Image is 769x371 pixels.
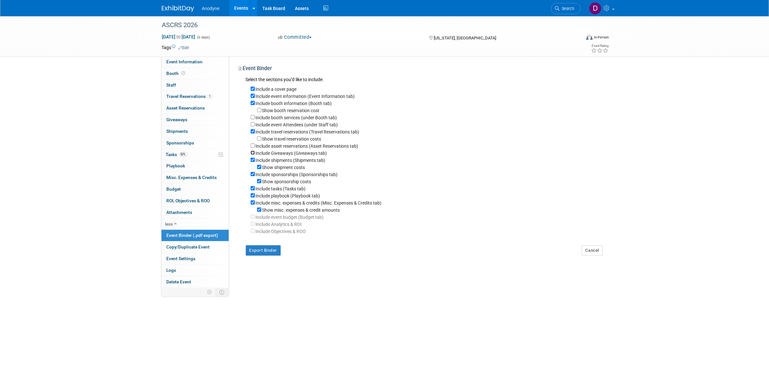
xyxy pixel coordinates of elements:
[162,44,189,51] td: Tags
[208,94,213,99] span: 1
[560,6,575,11] span: Search
[162,5,194,12] img: ExhibitDay
[262,179,311,184] label: Show sponsorship costs
[543,34,609,43] div: Event Format
[161,241,229,253] a: Copy/Duplicate Event
[161,56,229,68] a: Event Information
[246,245,281,256] button: Export Binder
[167,279,192,284] span: Delete Event
[239,65,603,74] div: Event Binder
[161,253,229,264] a: Event Settings
[256,115,337,120] label: Include booth services (under Booth tab)
[594,35,609,40] div: In-Person
[162,34,196,40] span: [DATE] [DATE]
[161,230,229,241] a: Event Binder (.pdf export)
[256,200,382,206] label: Include misc. expenses & credits (Misc. Expenses & Credits tab)
[215,288,229,296] td: Toggle Event Tabs
[161,114,229,125] a: Giveaways
[167,198,210,203] span: ROI, Objectives & ROO
[167,82,176,88] span: Staff
[256,122,338,127] label: Include event Attendees (under Staff tab)
[256,172,338,177] label: Include sponsorships (Sponsorships tab)
[202,6,220,11] span: Anodyne
[167,268,176,273] span: Logs
[262,207,340,213] label: Show misc. expenses & credit amounts
[551,3,581,14] a: Search
[167,94,213,99] span: Travel Reservations
[251,222,255,226] input: Your ExhibitDay workspace does not have access to Analytics and ROI.
[179,46,189,50] a: Edit
[256,193,320,198] label: Include playbook (Playbook tab)
[161,149,229,160] a: Tasks50%
[161,172,229,183] a: Misc. Expenses & Credits
[586,35,593,40] img: Format-Inperson.png
[167,140,194,145] span: Sponsorships
[179,152,188,157] span: 50%
[251,229,255,233] input: Your ExhibitDay workspace does not have access to Analytics and ROI.
[167,71,187,76] span: Booth
[161,68,229,79] a: Booth
[256,151,327,156] label: Include Giveaways (Giveaways tab)
[165,221,173,227] span: less
[161,207,229,218] a: Attachments
[589,2,601,15] img: Dawn Jozwiak
[256,186,306,191] label: Include tasks (Tasks tab)
[167,233,218,238] span: Event Binder (.pdf export)
[167,129,188,134] span: Shipments
[276,34,314,41] button: Committed
[161,160,229,172] a: Playbook
[167,117,188,122] span: Giveaways
[591,44,608,48] div: Event Rating
[256,229,306,234] label: Your ExhibitDay workspace does not have access to Analytics and ROI.
[167,163,185,168] span: Playbook
[181,71,187,76] span: Booth not reserved yet
[256,129,359,134] label: Include travel reservations (Travel Reservations tab)
[161,137,229,149] a: Sponsorships
[161,102,229,114] a: Asset Reservations
[161,276,229,288] a: Delete Event
[246,76,603,84] div: Select the sections you''d like to include:
[161,195,229,207] a: ROI, Objectives & ROO
[256,215,324,220] label: Your ExhibitDay workspace does not have access to Budgeting.
[167,244,210,249] span: Copy/Duplicate Event
[161,79,229,91] a: Staff
[434,36,496,40] span: [US_STATE], [GEOGRAPHIC_DATA]
[256,222,302,227] label: Your ExhibitDay workspace does not have access to Analytics and ROI.
[161,218,229,230] a: less
[167,105,205,111] span: Asset Reservations
[167,59,203,64] span: Event Information
[204,288,216,296] td: Personalize Event Tab Strip
[197,35,210,39] span: (6 days)
[251,215,255,219] input: Your ExhibitDay workspace does not have access to Budgeting.
[166,152,188,157] span: Tasks
[161,126,229,137] a: Shipments
[256,143,359,149] label: Include asset reservations (Asset Reservations tab)
[167,210,192,215] span: Attachments
[582,245,603,256] button: Cancel
[256,158,326,163] label: Include shipments (Shipments tab)
[262,136,321,142] label: Show travel reservation costs
[160,19,571,31] div: ASCRS 2026
[256,101,332,106] label: Include booth information (Booth tab)
[161,265,229,276] a: Logs
[176,34,182,39] span: to
[262,108,320,113] label: Show booth reservation cost
[256,87,297,92] label: Include a cover page
[167,175,217,180] span: Misc. Expenses & Credits
[167,186,181,192] span: Budget
[262,165,305,170] label: Show shipment costs
[256,94,355,99] label: Include event information (Event Information tab)
[161,184,229,195] a: Budget
[161,91,229,102] a: Travel Reservations1
[167,256,196,261] span: Event Settings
